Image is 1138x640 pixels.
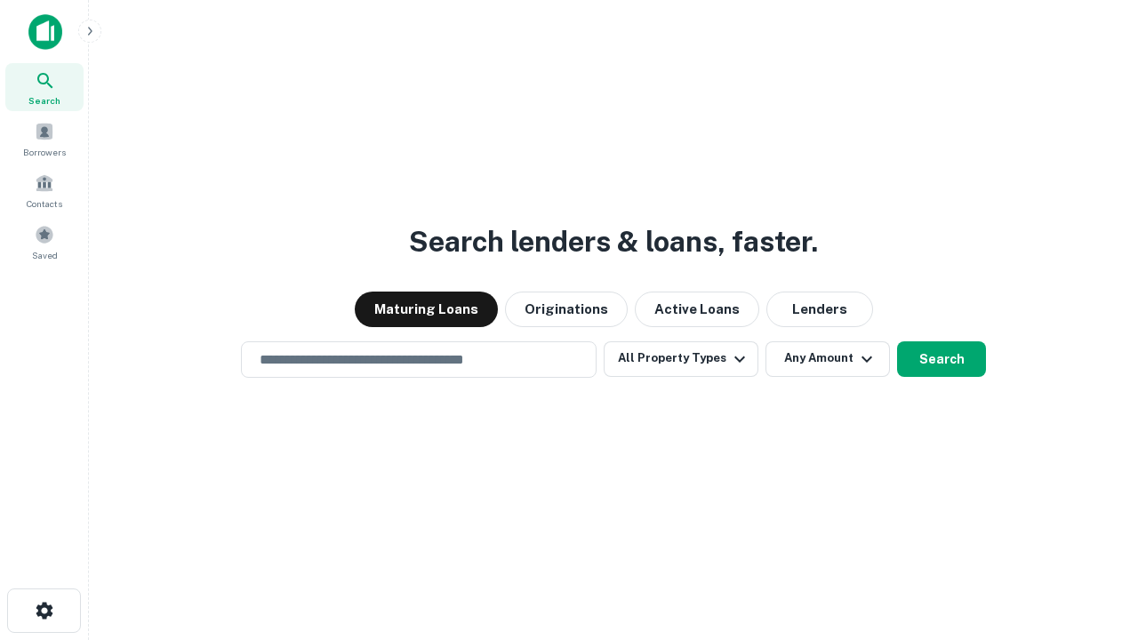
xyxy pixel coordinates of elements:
[5,63,84,111] a: Search
[5,166,84,214] a: Contacts
[23,145,66,159] span: Borrowers
[505,292,628,327] button: Originations
[897,341,986,377] button: Search
[27,196,62,211] span: Contacts
[32,248,58,262] span: Saved
[1049,498,1138,583] iframe: Chat Widget
[604,341,758,377] button: All Property Types
[765,341,890,377] button: Any Amount
[355,292,498,327] button: Maturing Loans
[5,115,84,163] a: Borrowers
[28,93,60,108] span: Search
[409,220,818,263] h3: Search lenders & loans, faster.
[635,292,759,327] button: Active Loans
[766,292,873,327] button: Lenders
[28,14,62,50] img: capitalize-icon.png
[5,218,84,266] a: Saved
